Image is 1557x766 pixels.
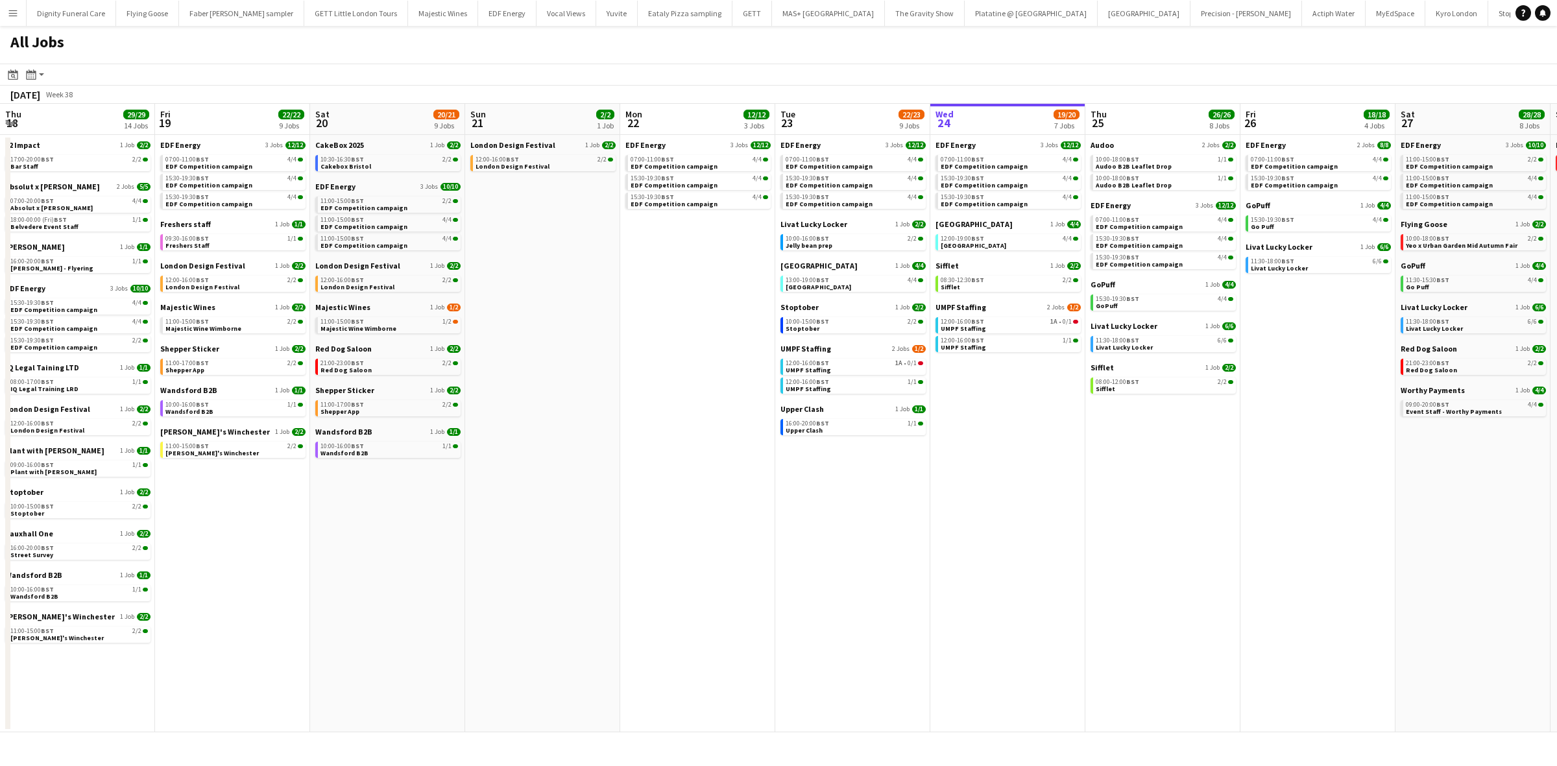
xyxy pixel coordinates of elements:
[196,193,209,201] span: BST
[5,140,151,150] a: 22 Impact1 Job2/2
[780,219,847,229] span: Livat Lucky Locker
[1360,202,1375,209] span: 1 Job
[941,241,1006,250] span: Southend Airport
[1401,140,1546,150] a: EDF Energy3 Jobs10/10
[132,258,141,265] span: 1/1
[1246,140,1391,200] div: EDF Energy2 Jobs8/807:00-11:00BST4/4EDF Competition campaign15:30-19:30BST4/4EDF Competition camp...
[476,156,519,163] span: 12:00-16:00
[470,140,555,150] span: London Design Festival
[320,222,407,231] span: EDF Competition campaign
[1401,219,1546,229] a: Flying Goose1 Job2/2
[165,234,303,249] a: 09:30-16:00BST1/1Freshers Staff
[1218,235,1227,242] span: 4/4
[625,140,771,211] div: EDF Energy3 Jobs12/1207:00-11:00BST4/4EDF Competition campaign15:30-19:30BST4/4EDF Competition ca...
[441,183,461,191] span: 10/10
[631,194,674,200] span: 15:30-19:30
[941,155,1078,170] a: 07:00-11:00BST4/4EDF Competition campaign
[5,242,151,252] a: [PERSON_NAME]1 Job1/1
[1251,175,1294,182] span: 15:30-19:30
[470,140,616,174] div: London Design Festival1 Job2/212:00-16:00BST2/2London Design Festival
[320,217,364,223] span: 11:00-15:00
[1126,253,1139,261] span: BST
[1281,155,1294,163] span: BST
[1096,156,1139,163] span: 10:00-18:00
[1357,141,1375,149] span: 2 Jobs
[132,198,141,204] span: 4/4
[935,219,1081,261] div: [GEOGRAPHIC_DATA]1 Job4/412:00-19:00BST4/4[GEOGRAPHIC_DATA]
[287,156,296,163] span: 4/4
[10,197,148,211] a: 07:00-20:00BST4/4Absolut x [PERSON_NAME]
[351,155,364,163] span: BST
[1098,1,1190,26] button: [GEOGRAPHIC_DATA]
[1218,217,1227,223] span: 4/4
[1401,140,1441,150] span: EDF Energy
[908,194,917,200] span: 4/4
[1096,175,1139,182] span: 10:00-18:00
[941,194,984,200] span: 15:30-19:30
[1401,219,1447,229] span: Flying Goose
[1063,156,1072,163] span: 4/4
[631,174,768,189] a: 15:30-19:30BST4/4EDF Competition campaign
[10,155,148,170] a: 17:00-20:00BST2/2Bar Staff
[196,234,209,243] span: BST
[912,221,926,228] span: 2/2
[10,215,148,230] a: 18:00-00:00 (Fri)BST1/1Belvedere Event Staff
[320,234,458,249] a: 11:00-15:00BST4/4EDF Competition campaign
[1406,181,1493,189] span: EDF Competition campaign
[631,155,768,170] a: 07:00-11:00BST4/4EDF Competition campaign
[1091,140,1236,200] div: Audoo2 Jobs2/210:00-18:00BST1/1Audoo B2B Leaflet Drop10:00-18:00BST1/1Audoo B2B Leaflet Drop
[165,193,303,208] a: 15:30-19:30BST4/4EDF Competition campaign
[320,197,458,211] a: 11:00-15:00BST2/2EDF Competition campaign
[1436,193,1449,201] span: BST
[1366,1,1425,26] button: MyEdSpace
[1126,155,1139,163] span: BST
[27,1,116,26] button: Dignity Funeral Care
[1406,174,1543,189] a: 11:00-15:00BST4/4EDF Competition campaign
[786,156,829,163] span: 07:00-11:00
[5,242,65,252] span: Barnard Marcus
[732,1,772,26] button: GETT
[442,217,452,223] span: 4/4
[1436,174,1449,182] span: BST
[160,140,306,150] a: EDF Energy3 Jobs12/12
[1246,200,1391,242] div: GoPuff1 Job4/415:30-19:30BST4/4Go Puff
[54,215,67,224] span: BST
[430,141,444,149] span: 1 Job
[5,140,151,182] div: 22 Impact1 Job2/217:00-20:00BST2/2Bar Staff
[631,181,718,189] span: EDF Competition campaign
[1096,235,1139,242] span: 15:30-19:30
[351,197,364,205] span: BST
[420,183,438,191] span: 3 Jobs
[5,182,100,191] span: Absolut x Haring
[1091,200,1131,210] span: EDF Energy
[1218,175,1227,182] span: 1/1
[1251,174,1388,189] a: 15:30-19:30BST4/4EDF Competition campaign
[120,141,134,149] span: 1 Job
[5,182,151,191] a: Absolut x [PERSON_NAME]2 Jobs5/5
[1406,194,1449,200] span: 11:00-15:00
[1126,234,1139,243] span: BST
[1406,175,1449,182] span: 11:00-15:00
[786,241,832,250] span: Jelly bean prep
[602,141,616,149] span: 2/2
[137,243,151,251] span: 1/1
[935,140,976,150] span: EDF Energy
[1373,156,1382,163] span: 4/4
[941,200,1028,208] span: EDF Competition campaign
[265,141,283,149] span: 3 Jobs
[1202,141,1220,149] span: 2 Jobs
[160,219,306,261] div: Freshers staff1 Job1/109:30-16:00BST1/1Freshers Staff
[287,235,296,242] span: 1/1
[285,141,306,149] span: 12/12
[320,156,364,163] span: 10:30-16:30
[165,155,303,170] a: 07:00-11:00BST4/4EDF Competition campaign
[1096,217,1139,223] span: 07:00-11:00
[120,243,134,251] span: 1 Job
[1406,162,1493,171] span: EDF Competition campaign
[631,162,718,171] span: EDF Competition campaign
[1091,140,1236,150] a: Audoo2 Jobs2/2
[935,219,1081,229] a: [GEOGRAPHIC_DATA]1 Job4/4
[816,155,829,163] span: BST
[315,182,461,261] div: EDF Energy3 Jobs10/1011:00-15:00BST2/2EDF Competition campaign11:00-15:00BST4/4EDF Competition ca...
[320,215,458,230] a: 11:00-15:00BST4/4EDF Competition campaign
